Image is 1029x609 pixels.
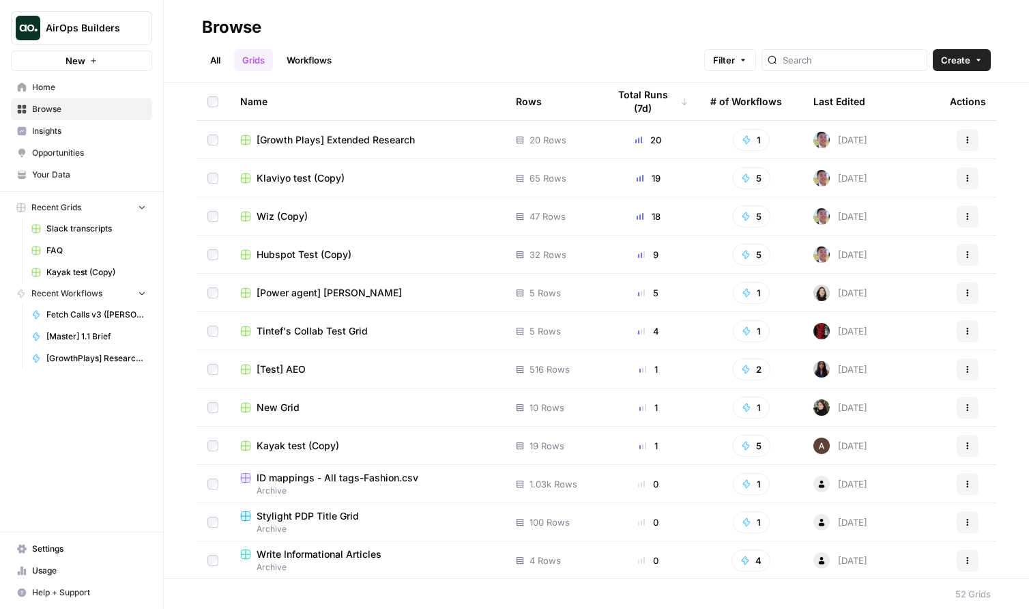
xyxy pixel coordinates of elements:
[783,53,921,67] input: Search
[813,83,865,120] div: Last Edited
[530,324,561,338] span: 5 Rows
[16,16,40,40] img: AirOps Builders Logo
[608,363,689,376] div: 1
[608,515,689,529] div: 0
[530,401,564,414] span: 10 Rows
[950,83,986,120] div: Actions
[530,210,566,223] span: 47 Rows
[257,133,415,147] span: [Growth Plays] Extended Research
[813,285,830,301] img: t5ef5oef8zpw1w4g2xghobes91mw
[813,208,867,225] div: [DATE]
[813,170,830,186] img: 99f2gcj60tl1tjps57nny4cf0tt1
[731,550,770,571] button: 4
[813,552,867,569] div: [DATE]
[813,323,830,339] img: 5th2foo34j8g7yv92a01c26t8wuw
[31,201,81,214] span: Recent Grids
[257,548,381,561] span: Write Informational Articles
[813,476,867,492] div: [DATE]
[732,206,770,227] button: 5
[240,439,494,453] a: Kayak test (Copy)
[257,210,308,223] span: Wiz (Copy)
[813,361,830,378] img: rox323kbkgutb4wcij4krxobkpon
[32,586,146,599] span: Help + Support
[240,509,494,535] a: Stylight PDP Title GridArchive
[733,129,770,151] button: 1
[608,477,689,491] div: 0
[11,538,152,560] a: Settings
[813,246,867,263] div: [DATE]
[933,49,991,71] button: Create
[240,363,494,376] a: [Test] AEO
[240,171,494,185] a: Klaviyo test (Copy)
[608,324,689,338] div: 4
[240,548,494,573] a: Write Informational ArticlesArchive
[11,76,152,98] a: Home
[608,286,689,300] div: 5
[813,438,867,454] div: [DATE]
[608,248,689,261] div: 9
[46,309,146,321] span: Fetch Calls v3 ([PERSON_NAME])
[25,304,152,326] a: Fetch Calls v3 ([PERSON_NAME])
[608,171,689,185] div: 19
[31,287,102,300] span: Recent Workflows
[732,244,770,266] button: 5
[257,363,306,376] span: [Test] AEO
[516,83,542,120] div: Rows
[46,352,146,365] span: [GrowthPlays] Research Question
[240,561,494,573] span: Archive
[25,240,152,261] a: FAQ
[530,286,561,300] span: 5 Rows
[46,266,146,279] span: Kayak test (Copy)
[530,133,566,147] span: 20 Rows
[608,439,689,453] div: 1
[608,401,689,414] div: 1
[278,49,340,71] a: Workflows
[32,565,146,577] span: Usage
[813,208,830,225] img: 99f2gcj60tl1tjps57nny4cf0tt1
[813,399,830,416] img: eoqc67reg7z2luvnwhy7wyvdqmsw
[608,554,689,567] div: 0
[733,473,770,495] button: 1
[25,218,152,240] a: Slack transcripts
[240,324,494,338] a: Tintef's Collab Test Grid
[608,83,689,120] div: Total Runs (7d)
[813,361,867,378] div: [DATE]
[733,397,770,419] button: 1
[813,170,867,186] div: [DATE]
[11,142,152,164] a: Opportunities
[733,282,770,304] button: 1
[530,477,577,491] span: 1.03k Rows
[813,285,867,301] div: [DATE]
[530,554,561,567] span: 4 Rows
[713,53,735,67] span: Filter
[813,323,867,339] div: [DATE]
[530,171,566,185] span: 65 Rows
[257,171,345,185] span: Klaviyo test (Copy)
[11,283,152,304] button: Recent Workflows
[732,358,770,380] button: 2
[25,261,152,283] a: Kayak test (Copy)
[733,320,770,342] button: 1
[32,125,146,137] span: Insights
[240,133,494,147] a: [Growth Plays] Extended Research
[11,197,152,218] button: Recent Grids
[257,401,300,414] span: New Grid
[240,83,494,120] div: Name
[257,471,418,485] span: ID mappings - All tags-Fashion.csv
[32,147,146,159] span: Opportunities
[240,248,494,261] a: Hubspot Test (Copy)
[202,49,229,71] a: All
[257,286,402,300] span: [Power agent] [PERSON_NAME]
[46,330,146,343] span: [Master] 1.1 Brief
[257,324,368,338] span: Tintef's Collab Test Grid
[813,514,867,530] div: [DATE]
[733,511,770,533] button: 1
[240,471,494,497] a: ID mappings - All tags-Fashion.csvArchive
[11,560,152,582] a: Usage
[240,401,494,414] a: New Grid
[732,167,770,189] button: 5
[813,132,830,148] img: 99f2gcj60tl1tjps57nny4cf0tt1
[11,164,152,186] a: Your Data
[813,438,830,454] img: wtbmvrjo3qvncyiyitl6zoukl9gz
[240,523,494,535] span: Archive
